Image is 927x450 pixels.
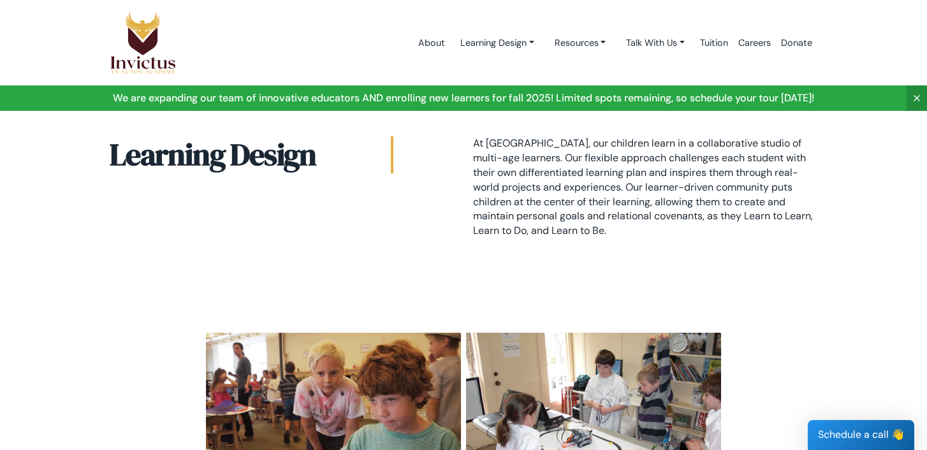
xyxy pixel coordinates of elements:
img: Logo [110,11,176,75]
a: About [413,16,450,70]
a: Resources [544,31,617,55]
p: At [GEOGRAPHIC_DATA], our children learn in a collaborative studio of multi-age learners. Our fle... [473,136,817,238]
a: Talk With Us [616,31,695,55]
h2: Learning Design [110,136,393,173]
a: Tuition [695,16,733,70]
a: Learning Design [450,31,544,55]
div: Schedule a call 👋 [808,420,914,450]
a: Careers [733,16,776,70]
a: Donate [776,16,817,70]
